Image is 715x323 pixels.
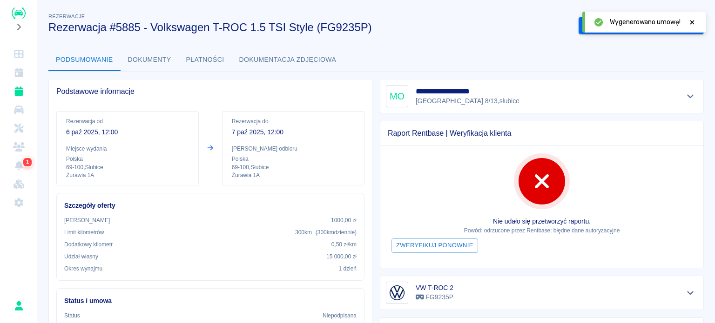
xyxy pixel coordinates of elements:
p: Dodatkowy kilometr [64,240,113,249]
span: Wygenerowano umowę! [610,17,681,27]
button: Podpisz umowę elektroniczną [579,17,685,34]
img: Image [388,283,406,302]
p: Okres wynajmu [64,264,102,273]
button: Płatności [179,49,232,71]
p: 1000,00 zł [331,216,357,224]
button: Zweryfikuj ponownie [391,238,478,253]
span: Raport Rentbase | Weryfikacja klienta [388,129,696,138]
button: Rafał Płaza [9,296,28,316]
p: Miejsce wydania [66,145,189,153]
p: [GEOGRAPHIC_DATA] 8/13 , słubice [416,96,519,106]
span: 1 [24,158,31,167]
p: 1 dzień [339,264,357,273]
p: 69-100 , Słubice [66,163,189,171]
a: Powiadomienia [4,156,34,175]
a: Klienci [4,138,34,156]
a: Dashboard [4,45,34,63]
p: [PERSON_NAME] [64,216,110,224]
p: Rezerwacja od [66,117,189,125]
p: Polska [232,155,355,163]
p: FG9235P [416,292,453,302]
span: Podstawowe informacje [56,87,364,96]
h6: Status i umowa [64,296,357,306]
p: 0,50 zł /km [331,240,357,249]
p: 69-100 , Słubice [232,163,355,171]
button: Podsumowanie [48,49,121,71]
p: 15 000,00 zł [326,252,357,261]
button: Pokaż szczegóły [683,90,698,103]
p: Polska [66,155,189,163]
h3: Rezerwacja #5885 - Volkswagen T-ROC 1.5 TSI Style (FG9235P) [48,21,571,34]
button: Dokumentacja zdjęciowa [232,49,344,71]
p: [PERSON_NAME] odbioru [232,145,355,153]
div: MO [386,85,408,107]
a: Ustawienia [4,193,34,212]
button: Pokaż szczegóły [683,286,698,299]
a: Serwisy [4,119,34,138]
h6: Szczegóły oferty [64,201,357,211]
p: Rezerwacja do [232,117,355,125]
p: 300 km [295,228,357,237]
button: Dokumenty [121,49,179,71]
p: Limit kilometrów [64,228,104,237]
p: Żurawia 1A [66,171,189,179]
span: ( 300 km dziennie ) [316,229,357,236]
button: Rozwiń nawigację [12,21,26,33]
p: Niepodpisana [323,311,357,320]
p: 7 paź 2025, 12:00 [232,127,355,137]
p: 6 paź 2025, 12:00 [66,127,189,137]
h6: VW T-ROC 2 [416,283,453,292]
a: Widget WWW [4,175,34,193]
img: Renthelp [12,7,26,19]
p: Udział własny [64,252,98,261]
a: Rezerwacje [4,82,34,100]
span: Rezerwacje [48,13,85,19]
a: Kalendarz [4,63,34,82]
p: Żurawia 1A [232,171,355,179]
p: Status [64,311,80,320]
a: Flota [4,100,34,119]
p: Powód: odrzucone przez Rentbase: błędne dane autoryzacyjne [388,226,696,235]
p: Nie udało się przetworzyć raportu. [388,217,696,226]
